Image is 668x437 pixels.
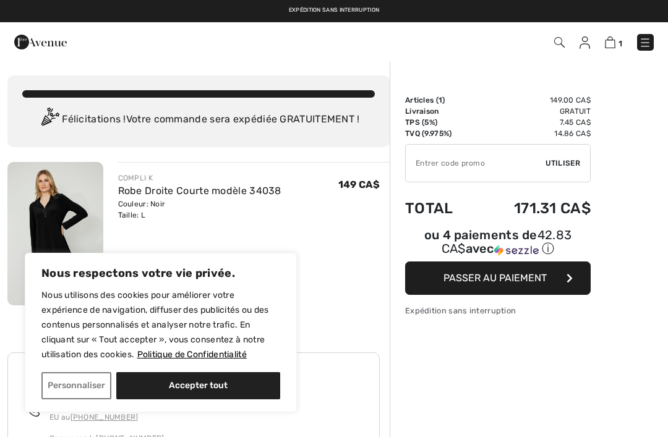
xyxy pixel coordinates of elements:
td: 171.31 CA$ [476,187,591,229]
p: Nous respectons votre vie privée. [41,266,280,281]
img: Recherche [554,37,565,48]
td: TVQ (9.975%) [405,128,476,139]
img: Menu [639,36,651,49]
div: Félicitations ! Votre commande sera expédiée GRATUITEMENT ! [22,108,375,132]
td: 14.86 CA$ [476,128,591,139]
td: Articles ( ) [405,95,476,106]
span: Passer au paiement [443,272,547,284]
td: Gratuit [476,106,591,117]
a: Robe Droite Courte modèle 34038 [118,185,281,197]
span: 42.83 CA$ [442,227,572,256]
span: 149 CA$ [338,179,380,190]
div: ou 4 paiements de42.83 CA$avecSezzle Cliquez pour en savoir plus sur Sezzle [405,229,591,261]
span: 1 [619,39,622,48]
a: [PHONE_NUMBER] [71,413,139,422]
td: Livraison [405,106,476,117]
img: Robe Droite Courte modèle 34038 [7,162,103,305]
div: Nous respectons votre vie privée. [25,253,297,412]
img: Panier d'achat [605,36,615,48]
button: Accepter tout [116,372,280,399]
div: ou 4 paiements de avec [405,229,591,257]
button: Personnaliser [41,372,111,399]
div: COMPLI K [118,172,281,184]
span: 1 [439,96,442,104]
img: Congratulation2.svg [37,108,62,132]
button: Passer au paiement [405,261,591,295]
div: Couleur: Noir Taille: L [118,198,281,221]
a: 1ère Avenue [14,35,67,47]
a: 1 [605,35,622,49]
td: TPS (5%) [405,117,476,128]
td: Total [405,187,476,229]
p: Nous utilisons des cookies pour améliorer votre expérience de navigation, diffuser des publicités... [41,288,280,362]
td: 7.45 CA$ [476,117,591,128]
a: Politique de Confidentialité [137,349,247,360]
span: Utiliser [546,158,580,169]
input: Code promo [406,145,546,182]
img: Mes infos [580,36,590,49]
td: 149.00 CA$ [476,95,591,106]
div: Expédition sans interruption [405,305,591,316]
img: Sezzle [494,245,539,256]
img: 1ère Avenue [14,30,67,54]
